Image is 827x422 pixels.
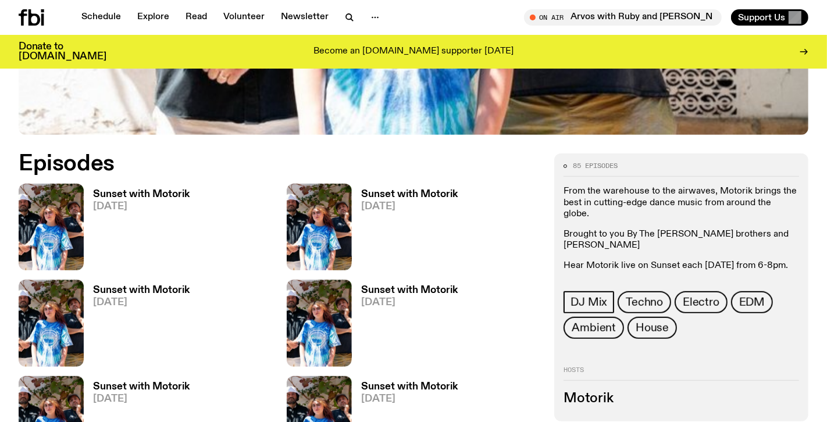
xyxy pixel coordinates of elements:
h3: Sunset with Motorik [361,382,458,392]
a: Volunteer [216,9,272,26]
a: House [628,317,677,339]
h3: Motorik [564,392,799,405]
a: Sunset with Motorik[DATE] [84,285,190,366]
span: House [636,321,669,334]
a: Ambient [564,317,624,339]
a: Read [179,9,214,26]
a: Electro [675,291,728,313]
a: Sunset with Motorik[DATE] [84,189,190,270]
span: Support Us [738,12,785,23]
img: Andrew, Reenie, and Pat stand in a row, smiling at the camera, in dappled light with a vine leafe... [19,184,84,270]
span: [DATE] [93,298,190,307]
p: Brought to you By The [PERSON_NAME] brothers and [PERSON_NAME] [564,229,799,251]
p: From the warehouse to the airwaves, Motorik brings the best in cutting-edge dance music from arou... [564,186,799,220]
span: Techno [626,296,663,309]
span: DJ Mix [571,296,607,309]
p: Hear Motorik live on Sunset each [DATE] from 6-8pm. [564,260,799,271]
h3: Donate to [DOMAIN_NAME] [19,42,106,62]
span: Ambient [572,321,616,334]
a: Sunset with Motorik[DATE] [352,285,458,366]
h3: Sunset with Motorik [93,189,190,199]
a: Sunset with Motorik[DATE] [352,189,458,270]
a: Schedule [74,9,128,26]
h3: Sunset with Motorik [93,382,190,392]
span: Electro [683,296,719,309]
h2: Hosts [564,367,799,381]
h3: Sunset with Motorik [361,189,458,199]
span: [DATE] [93,394,190,404]
span: EDM [739,296,765,309]
h3: Sunset with Motorik [93,285,190,295]
a: Explore [130,9,176,26]
span: [DATE] [361,298,458,307]
a: Techno [618,291,671,313]
h3: Sunset with Motorik [361,285,458,295]
a: Newsletter [274,9,336,26]
a: DJ Mix [564,291,614,313]
img: Andrew, Reenie, and Pat stand in a row, smiling at the camera, in dappled light with a vine leafe... [19,280,84,366]
span: [DATE] [361,202,458,212]
button: On AirArvos with Ruby and [PERSON_NAME] [524,9,722,26]
h2: Episodes [19,153,540,174]
span: 85 episodes [573,163,618,169]
span: [DATE] [93,202,190,212]
img: Andrew, Reenie, and Pat stand in a row, smiling at the camera, in dappled light with a vine leafe... [287,184,352,270]
img: Andrew, Reenie, and Pat stand in a row, smiling at the camera, in dappled light with a vine leafe... [287,280,352,366]
a: EDM [731,291,773,313]
p: Become an [DOMAIN_NAME] supporter [DATE] [313,47,514,57]
button: Support Us [731,9,808,26]
span: [DATE] [361,394,458,404]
